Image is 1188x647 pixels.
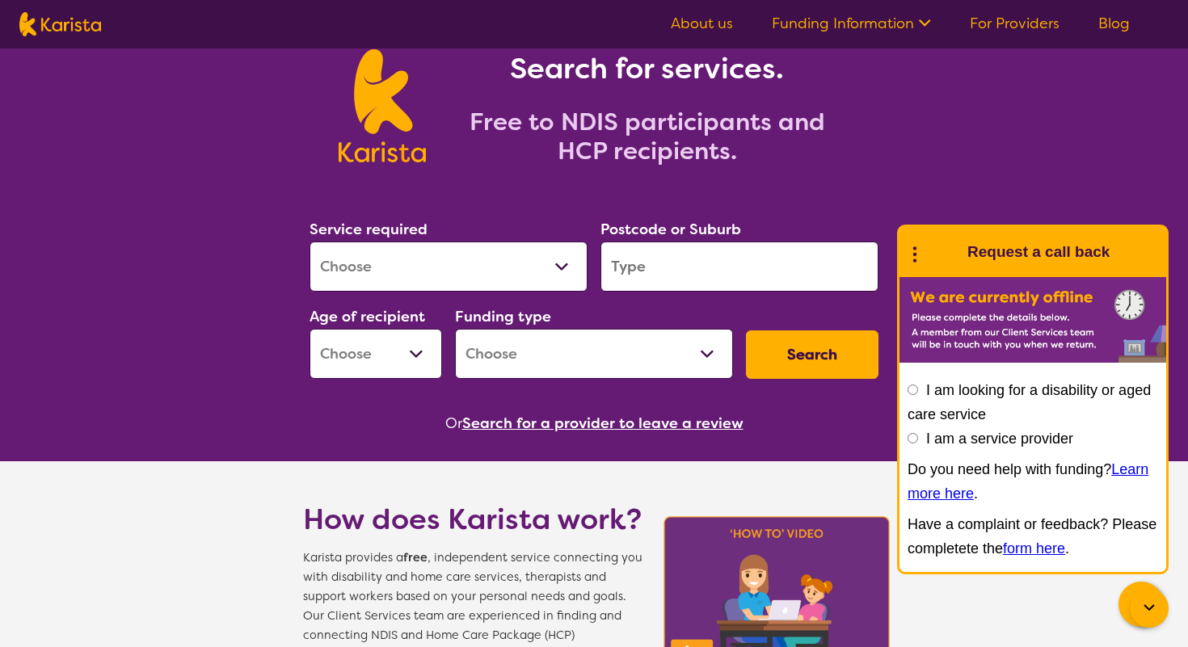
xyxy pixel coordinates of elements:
h1: Search for services. [445,49,849,88]
label: Service required [310,220,428,239]
label: Age of recipient [310,307,425,326]
img: Karista [925,236,958,268]
label: I am a service provider [926,431,1073,447]
input: Type [600,242,878,292]
h2: Free to NDIS participants and HCP recipients. [445,107,849,166]
img: Karista logo [339,49,425,162]
button: Search [746,330,878,379]
a: For Providers [970,14,1060,33]
img: Karista logo [19,12,101,36]
img: Karista offline chat form to request call back [899,277,1166,363]
p: Do you need help with funding? . [908,457,1158,506]
a: form here [1003,540,1065,557]
label: Funding type [455,307,551,326]
b: free [403,550,428,565]
h1: Request a call back [967,240,1110,264]
a: Blog [1098,14,1130,33]
button: Channel Menu [1118,582,1164,627]
a: Funding Information [772,14,931,33]
p: Have a complaint or feedback? Please completete the . [908,512,1158,561]
label: I am looking for a disability or aged care service [908,382,1151,422]
label: Postcode or Suburb [600,220,741,239]
button: Search for a provider to leave a review [462,411,744,435]
h1: How does Karista work? [303,500,642,539]
span: Or [445,411,462,435]
a: About us [671,14,733,33]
